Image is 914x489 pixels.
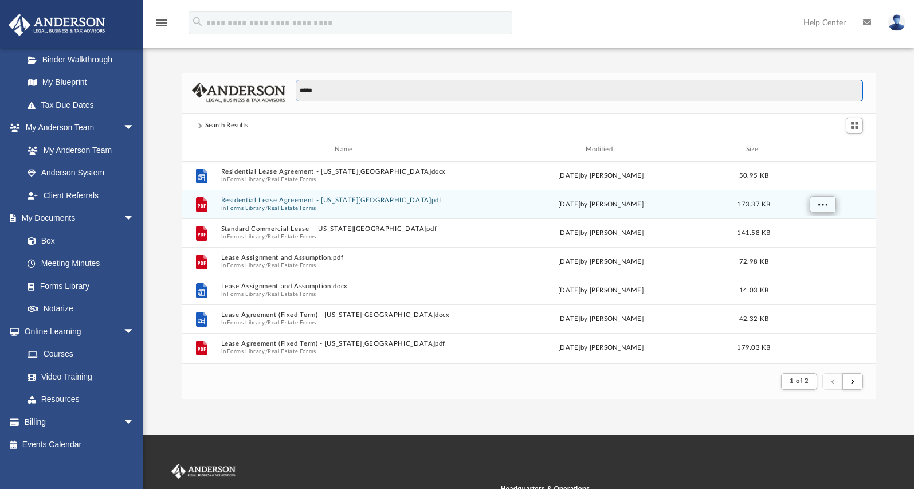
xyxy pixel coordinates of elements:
a: Anderson System [16,162,146,185]
span: arrow_drop_down [123,207,146,230]
a: My Blueprint [16,71,146,94]
button: Real Estate Forms [268,291,316,298]
img: Anderson Advisors Platinum Portal [169,464,238,479]
button: Forms Library [227,262,265,269]
button: Lease Assignment and Assumption.pdf [221,255,471,262]
span: arrow_drop_down [123,116,146,140]
a: Courses [16,343,146,366]
span: In [221,233,471,241]
button: Forms Library [227,205,265,212]
div: [DATE] by [PERSON_NAME] [476,171,726,181]
span: 141.58 KB [738,230,771,236]
span: 50.95 KB [739,173,768,179]
button: Forms Library [227,319,265,327]
span: / [265,233,268,241]
span: In [221,319,471,327]
button: Residential Lease Agreement - [US_STATE][GEOGRAPHIC_DATA]pdf [221,197,471,205]
div: [DATE] by [PERSON_NAME] [476,257,726,267]
input: Search files and folders [296,80,863,101]
div: [DATE] by [PERSON_NAME] [476,285,726,296]
span: In [221,205,471,212]
button: Real Estate Forms [268,262,316,269]
button: Switch to Grid View [846,118,863,134]
div: Modified [476,144,726,155]
img: Anderson Advisors Platinum Portal [5,14,109,36]
span: In [221,348,471,355]
span: 72.98 KB [739,259,768,265]
div: Size [731,144,777,155]
a: Binder Walkthrough [16,48,152,71]
div: id [782,144,862,155]
button: Residential Lease Agreement - [US_STATE][GEOGRAPHIC_DATA]docx [221,169,471,176]
button: Real Estate Forms [268,176,316,183]
a: My Documentsarrow_drop_down [8,207,146,230]
span: / [265,262,268,269]
a: Box [16,229,140,252]
button: Real Estate Forms [268,233,316,241]
span: / [265,205,268,212]
div: [DATE] by [PERSON_NAME] [476,343,726,353]
span: / [265,348,268,355]
a: Tax Due Dates [16,93,152,116]
div: id [187,144,215,155]
button: Standard Commercial Lease - [US_STATE][GEOGRAPHIC_DATA]pdf [221,226,471,233]
div: [DATE] by [PERSON_NAME] [476,314,726,324]
button: More options [810,196,836,213]
span: / [265,291,268,298]
a: Forms Library [16,275,140,298]
a: Video Training [16,365,140,388]
span: 14.03 KB [739,287,768,294]
div: [DATE] by [PERSON_NAME] [476,228,726,238]
img: User Pic [888,14,905,31]
div: Name [221,144,471,155]
div: grid [182,161,876,363]
button: Lease Agreement (Fixed Term) - [US_STATE][GEOGRAPHIC_DATA]pdf [221,341,471,348]
span: 173.37 KB [738,201,771,208]
button: Forms Library [227,291,265,298]
a: Meeting Minutes [16,252,146,275]
button: Lease Agreement (Fixed Term) - [US_STATE][GEOGRAPHIC_DATA]docx [221,312,471,319]
span: arrow_drop_down [123,320,146,343]
a: Billingarrow_drop_down [8,410,152,433]
button: Real Estate Forms [268,348,316,355]
div: [DATE] by [PERSON_NAME] [476,199,726,210]
button: Real Estate Forms [268,319,316,327]
button: Lease Assignment and Assumption.docx [221,283,471,291]
button: Forms Library [227,176,265,183]
span: / [265,319,268,327]
span: 42.32 KB [739,316,768,322]
button: Forms Library [227,233,265,241]
span: / [265,176,268,183]
a: My Anderson Team [16,139,140,162]
a: Online Learningarrow_drop_down [8,320,146,343]
span: 179.03 KB [738,345,771,351]
span: In [221,262,471,269]
a: My Anderson Teamarrow_drop_down [8,116,146,139]
div: Search Results [205,120,249,131]
a: Client Referrals [16,184,146,207]
span: 1 of 2 [790,378,809,384]
a: Notarize [16,298,146,320]
a: Events Calendar [8,433,152,456]
span: In [221,176,471,183]
a: Resources [16,388,146,411]
span: arrow_drop_down [123,410,146,434]
button: Real Estate Forms [268,205,316,212]
i: search [191,15,204,28]
i: menu [155,16,168,30]
a: menu [155,22,168,30]
button: 1 of 2 [781,373,817,389]
span: In [221,291,471,298]
button: Forms Library [227,348,265,355]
